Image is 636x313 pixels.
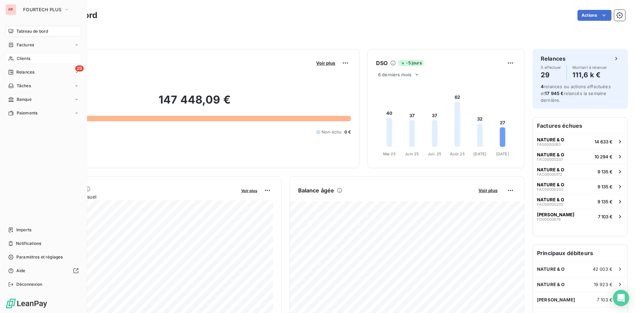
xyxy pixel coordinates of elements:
span: Factures [17,42,34,48]
span: 19 923 € [594,282,613,287]
button: Voir plus [314,60,337,66]
span: Paramètres et réglages [16,254,63,260]
span: Relances [16,69,34,75]
span: 7 103 € [598,214,613,219]
span: Non-échu [322,129,341,135]
span: [PERSON_NAME] [537,297,575,302]
span: Paiements [17,110,37,116]
span: relances ou actions effectuées et relancés la semaine dernière. [541,84,611,103]
span: NATURE & O [537,282,565,287]
span: NATURE & O [537,137,564,142]
span: Imports [16,227,31,233]
span: FAC00000202 [537,187,564,191]
span: 10 294 € [594,154,613,159]
h4: 29 [541,69,561,80]
h4: 111,6 k € [572,69,607,80]
button: NATURE & OFAC0000020710 294 € [533,149,627,164]
span: FD00000678 [537,217,561,221]
h6: Relances [541,54,566,63]
span: FAC00000172 [537,172,562,176]
tspan: Juil. 25 [428,152,441,156]
span: Voir plus [241,188,257,193]
tspan: Mai 25 [383,152,396,156]
span: FAC00000205 [537,202,564,206]
span: Chiffre d'affaires mensuel [38,193,237,200]
span: 9 135 € [598,199,613,204]
span: À effectuer [541,65,561,69]
button: [PERSON_NAME]FD000006787 103 € [533,209,627,224]
span: Voir plus [478,188,498,193]
span: NATURE & O [537,152,564,157]
span: NATURE & O [537,167,564,172]
button: NATURE & OFAC000002029 135 € [533,179,627,194]
button: Voir plus [476,187,500,193]
span: FAC00000207 [537,157,563,161]
span: Clients [17,56,30,62]
span: 4 [541,84,544,89]
button: Voir plus [239,187,259,193]
span: FA00000083 [537,142,561,146]
span: 0 € [344,129,351,135]
h6: DSO [376,59,388,67]
span: Aide [16,268,26,274]
h6: Factures échues [533,118,627,134]
a: Aide [5,265,81,276]
span: NATURE & O [537,197,564,202]
tspan: Août 25 [450,152,465,156]
span: 42 003 € [593,266,613,272]
span: NATURE & O [537,266,565,272]
h6: Principaux débiteurs [533,245,627,261]
span: 9 135 € [598,169,613,174]
div: FP [5,4,16,15]
span: Déconnexion [16,281,43,287]
span: 6 derniers mois [378,72,411,77]
button: NATURE & OFA0000008314 633 € [533,134,627,149]
span: Banque [17,96,32,103]
span: Montant à relancer [572,65,607,69]
span: 9 135 € [598,184,613,189]
tspan: [DATE] [473,152,486,156]
span: 29 [75,65,84,72]
span: Notifications [16,240,41,247]
span: Voir plus [316,60,335,66]
span: NATURE & O [537,182,564,187]
span: [PERSON_NAME] [537,212,574,217]
tspan: Juin 25 [405,152,419,156]
h6: Balance âgée [298,186,335,194]
span: 17 945 € [545,91,564,96]
span: 14 633 € [594,139,613,144]
button: NATURE & OFAC000001729 135 € [533,164,627,179]
img: Logo LeanPay [5,298,48,309]
h2: 147 448,09 € [38,93,351,113]
span: Tâches [17,83,31,89]
span: -5 jours [398,60,423,66]
tspan: [DATE] [496,152,509,156]
span: FOURTECH PLUS [23,7,61,12]
button: NATURE & OFAC000002059 135 € [533,194,627,209]
span: Tableau de bord [16,28,48,34]
button: Actions [577,10,611,21]
span: 7 103 € [597,297,613,302]
div: Open Intercom Messenger [613,290,629,306]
